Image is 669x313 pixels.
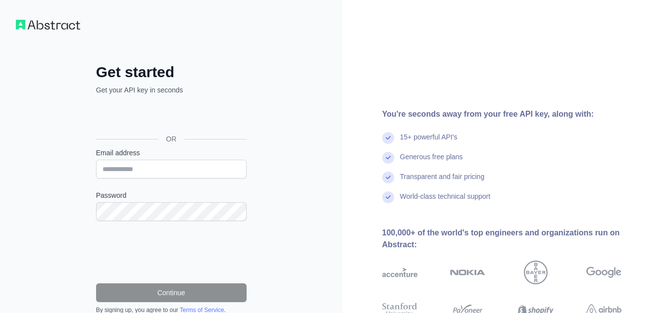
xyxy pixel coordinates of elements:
[96,148,247,158] label: Email address
[382,227,654,251] div: 100,000+ of the world's top engineers and organizations run on Abstract:
[400,132,458,152] div: 15+ powerful API's
[450,261,485,284] img: nokia
[382,172,394,183] img: check mark
[382,152,394,164] img: check mark
[382,132,394,144] img: check mark
[16,20,80,30] img: Workflow
[524,261,548,284] img: bayer
[96,190,247,200] label: Password
[96,85,247,95] p: Get your API key in seconds
[382,261,417,284] img: accenture
[382,108,654,120] div: You're seconds away from your free API key, along with:
[158,134,184,144] span: OR
[96,233,247,271] iframe: reCAPTCHA
[96,283,247,302] button: Continue
[400,152,463,172] div: Generous free plans
[382,191,394,203] img: check mark
[96,63,247,81] h2: Get started
[586,261,621,284] img: google
[91,106,250,128] iframe: Sign in with Google Button
[400,191,491,211] div: World-class technical support
[400,172,485,191] div: Transparent and fair pricing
